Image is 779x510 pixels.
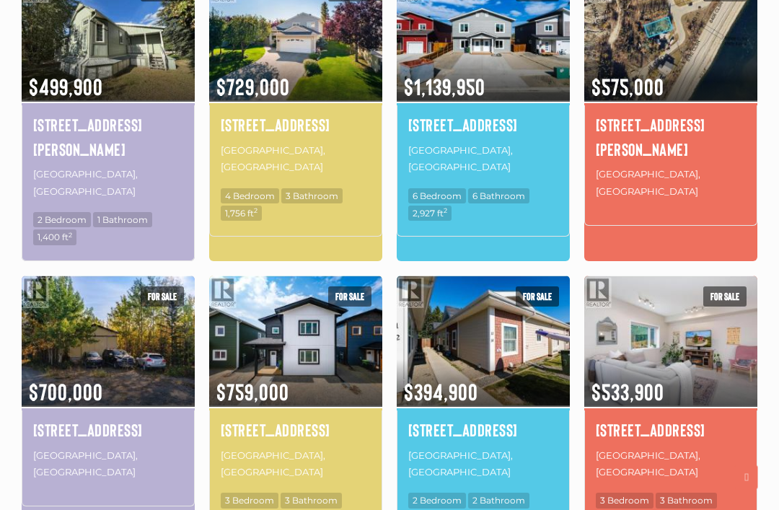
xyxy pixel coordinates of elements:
[468,188,529,203] span: 6 Bathroom
[703,286,747,307] span: For sale
[221,446,371,483] p: [GEOGRAPHIC_DATA], [GEOGRAPHIC_DATA]
[584,359,757,407] span: $533,900
[281,188,343,203] span: 3 Bathroom
[408,113,558,137] a: [STREET_ADDRESS]
[281,493,342,508] span: 3 Bathroom
[656,493,717,508] span: 3 Bathroom
[584,273,757,409] img: 20-92 ISKOOT CRESCENT, Whitehorse, Yukon
[408,446,558,483] p: [GEOGRAPHIC_DATA], [GEOGRAPHIC_DATA]
[33,418,183,442] a: [STREET_ADDRESS]
[221,141,371,177] p: [GEOGRAPHIC_DATA], [GEOGRAPHIC_DATA]
[328,286,371,307] span: For sale
[408,206,452,221] span: 2,927 ft
[33,164,183,201] p: [GEOGRAPHIC_DATA], [GEOGRAPHIC_DATA]
[596,164,746,201] p: [GEOGRAPHIC_DATA], [GEOGRAPHIC_DATA]
[209,359,382,407] span: $759,000
[584,54,757,102] span: $575,000
[141,286,184,307] span: For sale
[221,188,279,203] span: 4 Bedroom
[69,231,72,239] sup: 2
[22,359,195,407] span: $700,000
[209,273,382,409] img: 36 WYVERN AVENUE, Whitehorse, Yukon
[516,286,559,307] span: For sale
[22,273,195,409] img: 2 FRASER ROAD, Whitehorse, Yukon
[33,229,76,245] span: 1,400 ft
[468,493,529,508] span: 2 Bathroom
[33,113,183,161] a: [STREET_ADDRESS][PERSON_NAME]
[93,212,152,227] span: 1 Bathroom
[33,212,91,227] span: 2 Bedroom
[596,493,653,508] span: 3 Bedroom
[22,54,195,102] span: $499,900
[221,206,262,221] span: 1,756 ft
[209,54,382,102] span: $729,000
[408,188,466,203] span: 6 Bedroom
[254,206,258,214] sup: 2
[397,273,570,409] img: 14-67 RIVER RIDGE LANE, Whitehorse, Yukon
[596,113,746,161] a: [STREET_ADDRESS][PERSON_NAME]
[397,54,570,102] span: $1,139,950
[408,141,558,177] p: [GEOGRAPHIC_DATA], [GEOGRAPHIC_DATA]
[408,418,558,442] a: [STREET_ADDRESS]
[408,493,466,508] span: 2 Bedroom
[33,446,183,483] p: [GEOGRAPHIC_DATA], [GEOGRAPHIC_DATA]
[397,359,570,407] span: $394,900
[596,446,746,483] p: [GEOGRAPHIC_DATA], [GEOGRAPHIC_DATA]
[221,493,278,508] span: 3 Bedroom
[221,113,371,137] a: [STREET_ADDRESS]
[221,418,371,442] a: [STREET_ADDRESS]
[444,206,447,214] sup: 2
[596,418,746,442] a: [STREET_ADDRESS]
